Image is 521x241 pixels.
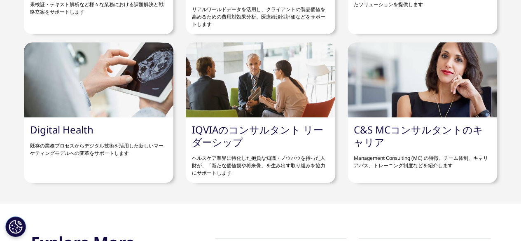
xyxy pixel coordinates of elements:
a: IQVIAのコンサルタント リーダーシップ [192,123,323,149]
p: Management Consulting (MC) の特徴、チーム体制、キャリアパス、トレーニング制度などを紹介します [354,148,491,169]
a: C&S MCコンサルタントのキャリア [354,123,483,149]
p: ヘルスケア業界に特化した抱負な知識・ノウハウを持った人財が、「新たな価値観や将来像」を生み出す取り組みを協力にサポートします [192,148,329,177]
p: 既存の業務プロセスからデジタル技術を活用した新しいマーケティングモデルへの変革をサポートします [30,136,167,157]
a: Digital Health [30,123,93,136]
button: Cookie 設定 [5,216,26,237]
